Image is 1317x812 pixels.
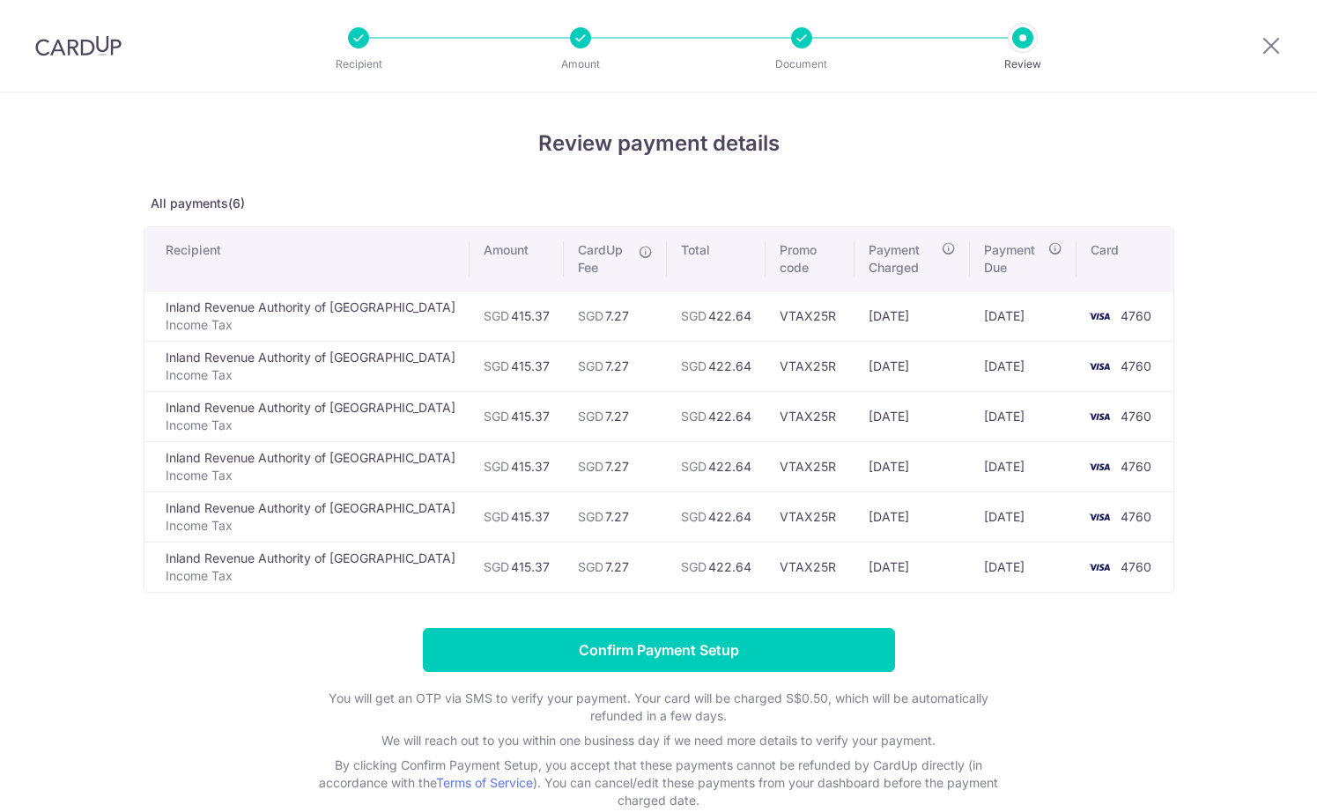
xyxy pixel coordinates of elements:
td: [DATE] [970,291,1077,341]
p: Review [958,55,1088,73]
span: 4760 [1121,358,1151,373]
td: 7.27 [564,441,668,491]
span: SGD [681,459,707,474]
td: VTAX25R [766,341,855,391]
span: SGD [484,559,509,574]
td: [DATE] [970,341,1077,391]
span: 4760 [1121,409,1151,424]
td: 415.37 [470,441,564,491]
th: Recipient [144,227,470,291]
td: 415.37 [470,542,564,592]
td: Inland Revenue Authority of [GEOGRAPHIC_DATA] [144,542,470,592]
span: SGD [681,509,707,524]
span: SGD [484,358,509,373]
td: [DATE] [855,491,970,542]
td: Inland Revenue Authority of [GEOGRAPHIC_DATA] [144,291,470,341]
span: CardUp Fee [578,241,631,277]
td: [DATE] [855,542,970,592]
td: VTAX25R [766,441,855,491]
td: Inland Revenue Authority of [GEOGRAPHIC_DATA] [144,341,470,391]
td: [DATE] [970,491,1077,542]
td: 415.37 [470,391,564,441]
p: We will reach out to you within one business day if we need more details to verify your payment. [307,732,1011,749]
img: <span class="translation_missing" title="translation missing: en.account_steps.new_confirm_form.b... [1082,406,1117,427]
span: Payment Charged [869,241,936,277]
span: SGD [578,509,603,524]
span: SGD [681,559,707,574]
span: SGD [484,509,509,524]
img: CardUp [35,35,122,56]
td: [DATE] [970,441,1077,491]
p: Income Tax [166,417,455,434]
td: VTAX25R [766,291,855,341]
span: 4760 [1121,308,1151,323]
p: All payments(6) [144,195,1174,212]
td: VTAX25R [766,491,855,542]
span: SGD [681,409,707,424]
p: Income Tax [166,567,455,585]
td: 422.64 [667,491,766,542]
td: VTAX25R [766,542,855,592]
span: SGD [578,358,603,373]
td: [DATE] [855,341,970,391]
td: VTAX25R [766,391,855,441]
input: Confirm Payment Setup [423,628,895,672]
img: <span class="translation_missing" title="translation missing: en.account_steps.new_confirm_form.b... [1082,306,1117,327]
td: [DATE] [855,291,970,341]
td: 415.37 [470,341,564,391]
p: By clicking Confirm Payment Setup, you accept that these payments cannot be refunded by CardUp di... [307,757,1011,809]
td: Inland Revenue Authority of [GEOGRAPHIC_DATA] [144,491,470,542]
p: Recipient [293,55,424,73]
p: You will get an OTP via SMS to verify your payment. Your card will be charged S$0.50, which will ... [307,690,1011,725]
img: <span class="translation_missing" title="translation missing: en.account_steps.new_confirm_form.b... [1082,557,1117,578]
td: 7.27 [564,542,668,592]
span: SGD [681,358,707,373]
td: 7.27 [564,291,668,341]
span: SGD [681,308,707,323]
span: SGD [484,409,509,424]
td: [DATE] [970,542,1077,592]
img: <span class="translation_missing" title="translation missing: en.account_steps.new_confirm_form.b... [1082,356,1117,377]
span: SGD [578,409,603,424]
a: Terms of Service [436,775,533,790]
iframe: Opens a widget where you can find more information [1203,759,1299,803]
span: SGD [484,459,509,474]
td: 422.64 [667,291,766,341]
span: SGD [578,308,603,323]
span: 4760 [1121,559,1151,574]
td: 415.37 [470,291,564,341]
h4: Review payment details [144,128,1174,159]
td: Inland Revenue Authority of [GEOGRAPHIC_DATA] [144,391,470,441]
td: [DATE] [855,391,970,441]
span: SGD [578,459,603,474]
td: 422.64 [667,542,766,592]
td: 7.27 [564,341,668,391]
p: Income Tax [166,467,455,484]
p: Income Tax [166,366,455,384]
td: 7.27 [564,491,668,542]
span: Payment Due [984,241,1043,277]
th: Promo code [766,227,855,291]
th: Card [1077,227,1173,291]
p: Document [736,55,867,73]
td: 422.64 [667,391,766,441]
span: SGD [578,559,603,574]
span: 4760 [1121,509,1151,524]
td: 415.37 [470,491,564,542]
td: [DATE] [970,391,1077,441]
img: <span class="translation_missing" title="translation missing: en.account_steps.new_confirm_form.b... [1082,506,1117,528]
img: <span class="translation_missing" title="translation missing: en.account_steps.new_confirm_form.b... [1082,456,1117,477]
td: [DATE] [855,441,970,491]
td: 422.64 [667,441,766,491]
td: Inland Revenue Authority of [GEOGRAPHIC_DATA] [144,441,470,491]
p: Income Tax [166,316,455,334]
span: 4760 [1121,459,1151,474]
th: Amount [470,227,564,291]
span: SGD [484,308,509,323]
th: Total [667,227,766,291]
p: Income Tax [166,517,455,535]
td: 422.64 [667,341,766,391]
td: 7.27 [564,391,668,441]
p: Amount [515,55,646,73]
